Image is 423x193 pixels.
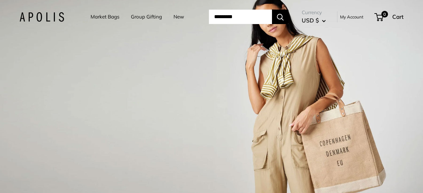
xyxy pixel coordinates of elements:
a: My Account [340,13,364,21]
span: USD $ [302,17,319,24]
span: 0 [381,11,388,17]
button: USD $ [302,15,326,26]
a: New [173,12,184,21]
span: Cart [392,13,404,20]
a: 0 Cart [375,12,404,22]
span: Currency [302,8,326,17]
img: Apolis [19,12,64,22]
button: Search [272,10,288,24]
a: Market Bags [91,12,119,21]
a: Group Gifting [131,12,162,21]
input: Search... [209,10,272,24]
